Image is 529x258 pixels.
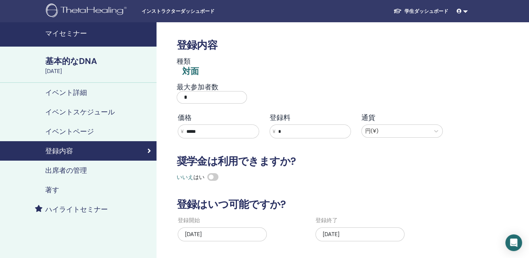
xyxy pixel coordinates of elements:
[177,57,199,65] h4: 種類
[177,174,205,181] font: はい
[173,155,448,168] h3: 奨学金は利用できますか?
[46,3,129,19] img: logo.png
[178,113,259,122] h4: 価格
[178,216,200,225] label: 登録開始
[177,91,247,104] input: 最大参加者数
[45,205,108,213] h4: ハイライトセミナー
[177,83,247,91] h4: 最大参加者数
[173,198,448,211] h3: 登録はいつ可能ですか?
[177,174,193,181] span: いいえ
[142,8,246,15] span: インストラクターダッシュボード
[45,127,94,136] h4: イベントページ
[315,227,404,241] div: [DATE]
[181,128,184,135] span: ¥
[45,55,152,67] div: 基本的なDNA
[404,8,448,14] font: 学生ダッシュボード
[182,65,199,77] div: 対面
[273,128,275,135] span: ¥
[45,147,73,155] h4: 登録内容
[173,39,448,51] h3: 登録内容
[505,234,522,251] div: インターコムメッセンジャーを開く
[45,166,87,175] h4: 出席者の管理
[41,55,157,75] a: 基本的なDNA[DATE]
[361,113,443,122] h4: 通貨
[45,186,59,194] h4: 著す
[45,29,152,38] h4: マイセミナー
[45,67,152,75] div: [DATE]
[393,8,402,14] img: graduation-cap-white.svg
[45,88,87,97] h4: イベント詳細
[45,108,115,116] h4: イベントスケジュール
[270,113,351,122] h4: 登録料
[178,227,267,241] div: [DATE]
[388,5,454,18] a: 学生ダッシュボード
[315,216,338,225] label: 登録終了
